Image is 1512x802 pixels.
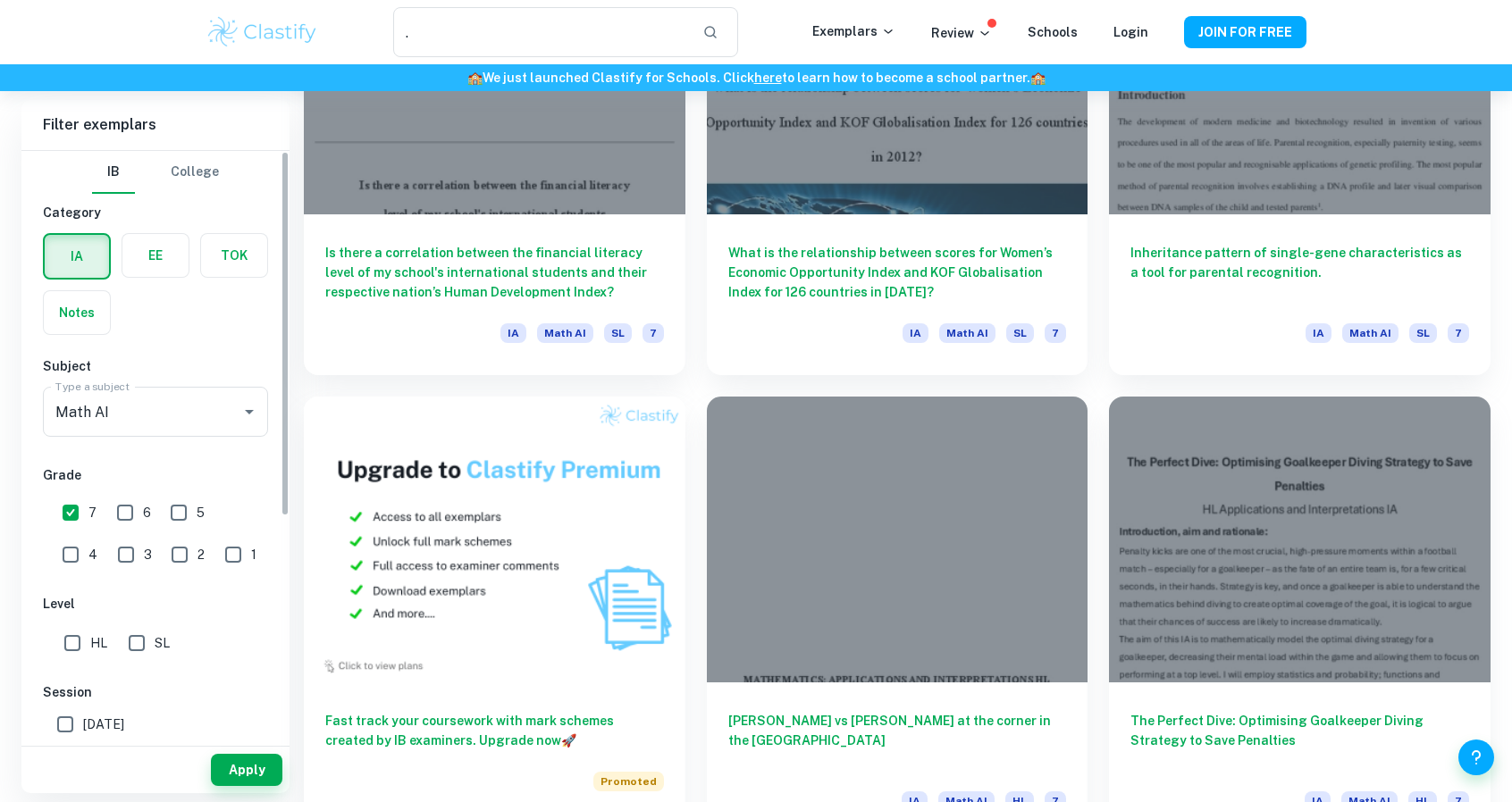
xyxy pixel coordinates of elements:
span: SL [1006,323,1034,343]
h6: Inheritance pattern of single-gene characteristics as a tool for parental recognition. [1130,243,1469,302]
h6: Level [43,594,268,614]
span: Math AI [939,323,995,343]
a: Login [1113,25,1148,39]
h6: Is there a correlation between the financial literacy level of my school's international students... [325,243,664,302]
button: College [171,151,219,194]
span: 3 [144,545,152,564]
button: EE [122,234,189,277]
span: 5 [197,503,205,522]
h6: Grade [43,465,268,485]
button: TOK [201,234,267,277]
span: IA [1306,323,1331,343]
span: SL [1409,323,1437,343]
span: Promoted [593,772,664,791]
span: 1 [251,545,256,564]
h6: Fast track your coursework with mark schemes created by IB examiners. Upgrade now [325,711,664,750]
button: Notes [44,291,110,334]
span: 7 [643,323,664,343]
h6: [PERSON_NAME] vs [PERSON_NAME] at the corner in the [GEOGRAPHIC_DATA] [728,711,1067,770]
h6: We just launched Clastify for Schools. Click to learn how to become a school partner. [4,68,1508,88]
label: Type a subject [55,379,130,394]
img: Thumbnail [304,397,685,682]
span: SL [155,633,170,653]
span: 7 [88,503,97,522]
span: Math AI [537,323,593,343]
h6: The Perfect Dive: Optimising Goalkeeper Diving Strategy to Save Penalties [1130,711,1469,770]
h6: Category [43,203,268,222]
span: [DATE] [83,714,124,734]
span: Math AI [1342,323,1399,343]
span: 4 [88,545,97,564]
img: Clastify logo [206,14,319,50]
button: Apply [211,754,282,786]
p: Exemplars [812,21,895,41]
span: 🏫 [467,71,483,85]
a: here [754,71,782,85]
h6: Session [43,682,268,702]
h6: Subject [43,356,268,376]
span: 🚀 [561,733,576,748]
p: Review [931,23,992,43]
h6: Filter exemplars [21,100,290,150]
input: Search for any exemplars... [393,7,688,57]
button: JOIN FOR FREE [1184,16,1306,48]
span: IA [903,323,928,343]
span: 7 [1045,323,1066,343]
span: HL [90,633,107,653]
a: Schools [1028,25,1078,39]
span: 2 [197,545,205,564]
span: 6 [143,503,151,522]
div: Filter type choice [92,151,219,194]
button: Open [237,399,262,424]
button: IB [92,151,135,194]
button: Help and Feedback [1458,739,1494,775]
span: SL [604,323,632,343]
span: 7 [1448,323,1469,343]
span: IA [500,323,526,343]
button: IA [45,235,109,278]
span: 🏫 [1030,71,1046,85]
h6: What is the relationship between scores for Women’s Economic Opportunity Index and KOF Globalisat... [728,243,1067,302]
